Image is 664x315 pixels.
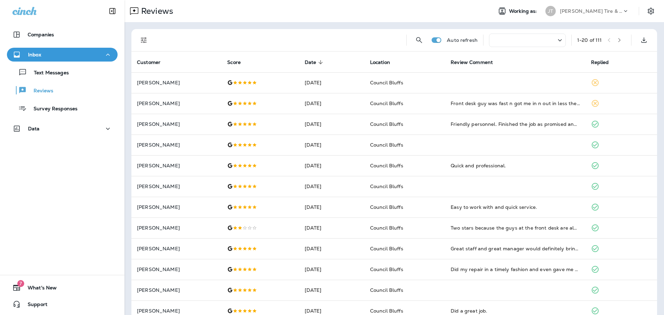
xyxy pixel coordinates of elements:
[299,197,365,217] td: [DATE]
[137,80,216,85] p: [PERSON_NAME]
[451,245,580,252] div: Great staff and great manager would definitely bring my truck here again!
[451,266,580,273] div: Did my repair in a timely fashion and even gave me a discount. Which I gracefully appreciate. Tha...
[637,33,651,47] button: Export as CSV
[137,204,216,210] p: [PERSON_NAME]
[447,37,478,43] p: Auto refresh
[591,59,609,65] span: Replied
[451,59,502,65] span: Review Comment
[451,162,580,169] div: Quick and professional.
[305,59,325,65] span: Date
[591,59,618,65] span: Replied
[370,266,403,272] span: Council Bluffs
[299,259,365,280] td: [DATE]
[451,204,580,211] div: Easy to work with and quick service.
[370,59,399,65] span: Location
[7,297,118,311] button: Support
[370,121,403,127] span: Council Bluffs
[28,32,54,37] p: Companies
[451,121,580,128] div: Friendly personnel. Finished the job as promised and on time. Clean waiting area
[299,176,365,197] td: [DATE]
[370,308,403,314] span: Council Bluffs
[299,135,365,155] td: [DATE]
[137,59,160,65] span: Customer
[7,83,118,98] button: Reviews
[451,59,493,65] span: Review Comment
[370,142,403,148] span: Council Bluffs
[509,8,538,14] span: Working as:
[138,6,173,16] p: Reviews
[137,246,216,251] p: [PERSON_NAME]
[7,281,118,295] button: 7What's New
[305,59,316,65] span: Date
[137,142,216,148] p: [PERSON_NAME]
[370,80,403,86] span: Council Bluffs
[17,280,24,287] span: 7
[370,204,403,210] span: Council Bluffs
[227,59,250,65] span: Score
[299,155,365,176] td: [DATE]
[7,65,118,80] button: Text Messages
[137,121,216,127] p: [PERSON_NAME]
[27,106,77,112] p: Survey Responses
[577,37,602,43] div: 1 - 20 of 111
[370,59,390,65] span: Location
[299,280,365,300] td: [DATE]
[412,33,426,47] button: Search Reviews
[137,225,216,231] p: [PERSON_NAME]
[137,59,169,65] span: Customer
[137,287,216,293] p: [PERSON_NAME]
[645,5,657,17] button: Settings
[7,48,118,62] button: Inbox
[299,72,365,93] td: [DATE]
[27,70,69,76] p: Text Messages
[299,238,365,259] td: [DATE]
[137,33,151,47] button: Filters
[299,93,365,114] td: [DATE]
[21,302,47,310] span: Support
[370,183,403,189] span: Council Bluffs
[370,163,403,169] span: Council Bluffs
[7,101,118,115] button: Survey Responses
[451,100,580,107] div: Front desk guy was fast n got me in n out in less then 35 mins
[7,122,118,136] button: Data
[299,217,365,238] td: [DATE]
[227,59,241,65] span: Score
[370,100,403,106] span: Council Bluffs
[370,225,403,231] span: Council Bluffs
[27,88,53,94] p: Reviews
[560,8,622,14] p: [PERSON_NAME] Tire & Auto
[21,285,57,293] span: What's New
[103,4,122,18] button: Collapse Sidebar
[451,307,580,314] div: Did a great job.
[137,184,216,189] p: [PERSON_NAME]
[137,267,216,272] p: [PERSON_NAME]
[545,6,556,16] div: JT
[28,126,40,131] p: Data
[299,114,365,135] td: [DATE]
[137,308,216,314] p: [PERSON_NAME]
[370,287,403,293] span: Council Bluffs
[7,28,118,41] button: Companies
[28,52,41,57] p: Inbox
[451,224,580,231] div: Two stars because the guys at the front desk are always the most professional and nice guys. Howe...
[137,163,216,168] p: [PERSON_NAME]
[137,101,216,106] p: [PERSON_NAME]
[370,245,403,252] span: Council Bluffs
